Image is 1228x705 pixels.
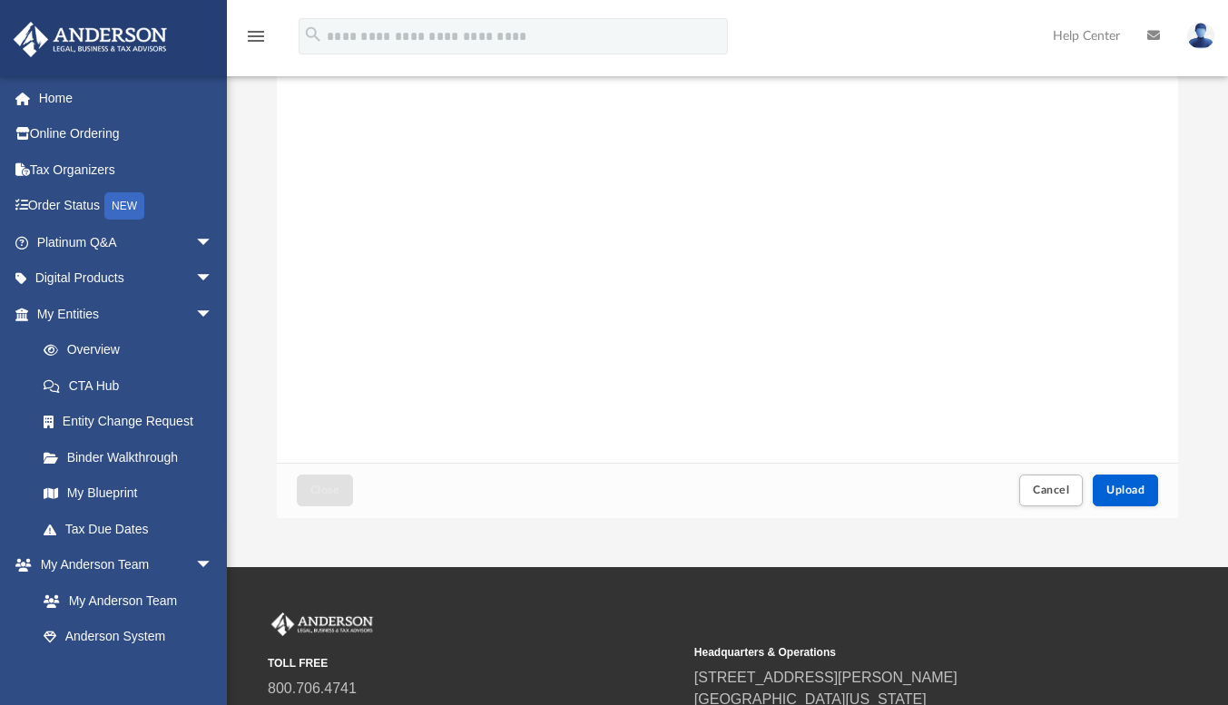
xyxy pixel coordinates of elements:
div: NEW [104,192,144,220]
a: My Anderson Team [25,583,222,619]
span: arrow_drop_down [195,260,231,298]
span: Close [310,485,339,495]
a: Tax Due Dates [25,511,241,547]
a: Tax Organizers [13,152,241,188]
a: menu [245,34,267,47]
img: Anderson Advisors Platinum Portal [268,612,377,636]
a: Entity Change Request [25,404,241,440]
div: Upload [277,2,1178,518]
a: Online Ordering [13,116,241,152]
button: Cancel [1019,475,1083,506]
span: Cancel [1033,485,1069,495]
small: TOLL FREE [268,655,682,671]
a: Overview [25,332,241,368]
a: Binder Walkthrough [25,439,241,475]
div: grid [277,2,1178,463]
span: Upload [1106,485,1144,495]
a: Home [13,80,241,116]
i: search [303,24,323,44]
a: Platinum Q&Aarrow_drop_down [13,224,241,260]
small: Headquarters & Operations [694,644,1108,661]
a: CTA Hub [25,367,241,404]
a: Digital Productsarrow_drop_down [13,260,241,297]
img: Anderson Advisors Platinum Portal [8,22,172,57]
a: [STREET_ADDRESS][PERSON_NAME] [694,670,958,685]
button: Upload [1093,475,1158,506]
span: arrow_drop_down [195,224,231,261]
a: My Blueprint [25,475,231,512]
a: 800.706.4741 [268,681,357,696]
img: User Pic [1187,23,1214,49]
button: Close [297,475,353,506]
a: Anderson System [25,619,231,655]
i: menu [245,25,267,47]
a: Order StatusNEW [13,188,241,225]
a: My Entitiesarrow_drop_down [13,296,241,332]
span: arrow_drop_down [195,296,231,333]
a: My Anderson Teamarrow_drop_down [13,547,231,583]
span: arrow_drop_down [195,547,231,584]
